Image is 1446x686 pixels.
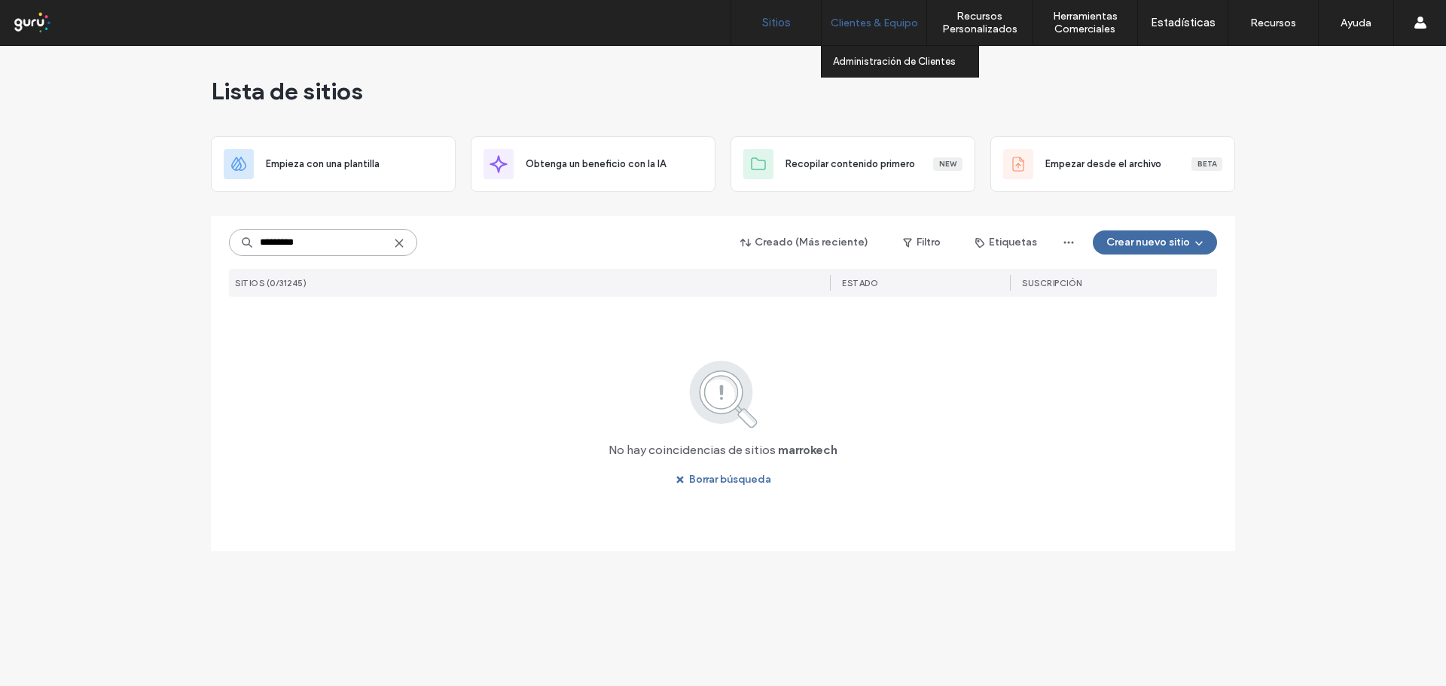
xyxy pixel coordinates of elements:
[786,157,915,172] span: Recopilar contenido primero
[933,157,962,171] div: New
[1341,17,1371,29] label: Ayuda
[1022,278,1082,288] span: Suscripción
[888,230,956,255] button: Filtro
[662,468,785,492] button: Borrar búsqueda
[762,16,791,29] label: Sitios
[266,157,380,172] span: Empieza con una plantilla
[831,17,918,29] label: Clientes & Equipo
[1191,157,1222,171] div: Beta
[833,46,978,77] a: Administración de Clientes
[833,56,956,67] label: Administración de Clientes
[211,76,363,106] span: Lista de sitios
[731,136,975,192] div: Recopilar contenido primeroNew
[1045,157,1161,172] span: Empezar desde el archivo
[1093,230,1217,255] button: Crear nuevo sitio
[1033,10,1137,35] label: Herramientas Comerciales
[211,136,456,192] div: Empieza con una plantilla
[990,136,1235,192] div: Empezar desde el archivoBeta
[842,278,878,288] span: ESTADO
[235,278,307,288] span: SITIOS (0/31245)
[728,230,882,255] button: Creado (Más reciente)
[1151,16,1216,29] label: Estadísticas
[669,358,778,430] img: search.svg
[471,136,715,192] div: Obtenga un beneficio con la IA
[609,442,776,459] span: No hay coincidencias de sitios
[32,11,74,24] span: Ayuda
[778,442,837,459] span: marrokech
[526,157,666,172] span: Obtenga un beneficio con la IA
[1250,17,1296,29] label: Recursos
[927,10,1032,35] label: Recursos Personalizados
[962,230,1051,255] button: Etiquetas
